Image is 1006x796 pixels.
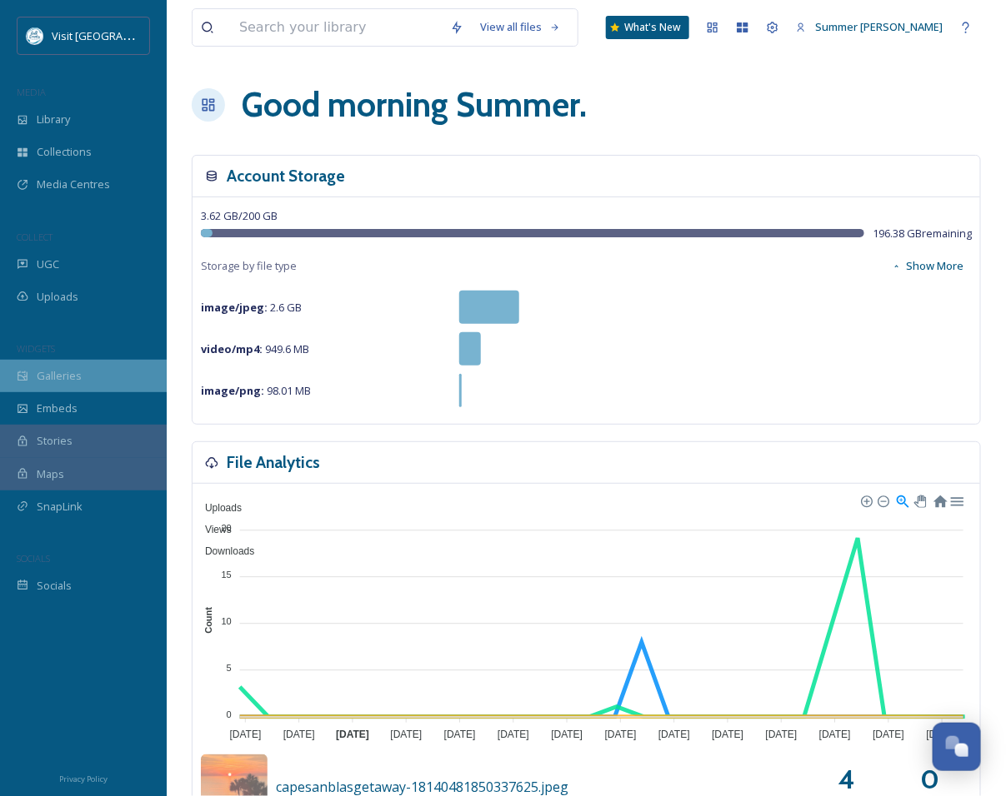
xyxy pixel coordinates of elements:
tspan: [DATE] [605,729,637,740]
strong: image/png : [201,383,264,398]
span: MEDIA [17,86,46,98]
button: Show More [883,250,972,282]
input: Search your library [231,9,442,46]
tspan: [DATE] [336,729,369,740]
span: 3.62 GB / 200 GB [201,208,278,223]
div: Menu [949,493,963,507]
span: COLLECT [17,231,53,243]
tspan: 10 [221,616,231,626]
tspan: 0 [227,709,232,719]
tspan: 15 [221,570,231,580]
h3: Account Storage [227,164,345,188]
span: Uploads [37,289,78,305]
tspan: [DATE] [551,729,583,740]
span: Uploads [193,502,242,514]
tspan: [DATE] [927,729,958,740]
span: Summer [PERSON_NAME] [815,19,943,34]
text: Count [203,607,213,634]
div: Reset Zoom [933,493,947,507]
span: Socials [37,578,72,594]
h1: Good morning Summer . [242,80,587,130]
a: View all files [472,11,569,43]
span: SnapLink [37,499,83,515]
h3: File Analytics [227,450,320,475]
a: Summer [PERSON_NAME] [788,11,951,43]
span: Stories [37,433,73,449]
div: Zoom In [860,495,872,506]
a: Privacy Policy [59,768,108,788]
span: SOCIALS [17,552,50,565]
span: Maps [37,466,64,482]
img: download%20%282%29.png [27,27,43,44]
tspan: [DATE] [766,729,798,740]
span: Galleries [37,368,82,384]
span: Views [193,524,232,535]
tspan: [DATE] [283,729,315,740]
span: 196.38 GB remaining [873,226,972,241]
tspan: [DATE] [391,729,423,740]
span: UGC [37,256,59,272]
span: Storage by file type [201,258,297,274]
span: 98.01 MB [201,383,311,398]
div: Panning [914,495,924,505]
a: What's New [606,16,689,39]
tspan: 20 [221,523,231,533]
span: 949.6 MB [201,341,309,356]
tspan: [DATE] [230,729,262,740]
strong: image/jpeg : [201,300,268,315]
tspan: [DATE] [819,729,851,740]
tspan: [DATE] [873,729,904,740]
tspan: [DATE] [712,729,743,740]
strong: video/mp4 : [201,341,263,356]
span: Library [37,112,70,127]
tspan: [DATE] [658,729,690,740]
button: Open Chat [933,723,981,771]
span: Embeds [37,400,78,416]
tspan: 5 [227,663,232,673]
tspan: [DATE] [444,729,476,740]
span: 2.6 GB [201,300,302,315]
div: Selection Zoom [895,493,909,507]
span: Visit [GEOGRAPHIC_DATA] [52,27,181,43]
span: WIDGETS [17,342,55,355]
span: Collections [37,144,92,160]
span: Media Centres [37,177,110,192]
tspan: [DATE] [498,729,529,740]
div: Zoom Out [877,495,888,506]
span: capesanblasgetaway-18140481850337625.jpeg [276,778,568,796]
span: Downloads [193,545,254,557]
span: Privacy Policy [59,774,108,784]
